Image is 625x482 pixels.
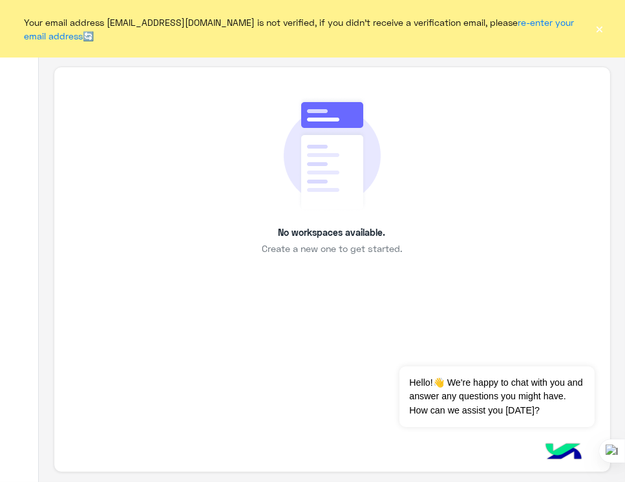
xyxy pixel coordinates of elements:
[25,16,589,43] span: Your email address [EMAIL_ADDRESS][DOMAIN_NAME] is not verified, if you didn't receive a verifica...
[25,17,575,41] a: re-enter your email address
[279,225,386,239] p: No workspaces available.
[541,430,586,476] img: hulul-logo.png
[284,96,381,211] img: emtyData
[262,242,402,255] span: Create a new one to get started.
[594,23,606,36] button: ×
[399,366,594,427] span: Hello!👋 We're happy to chat with you and answer any questions you might have. How can we assist y...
